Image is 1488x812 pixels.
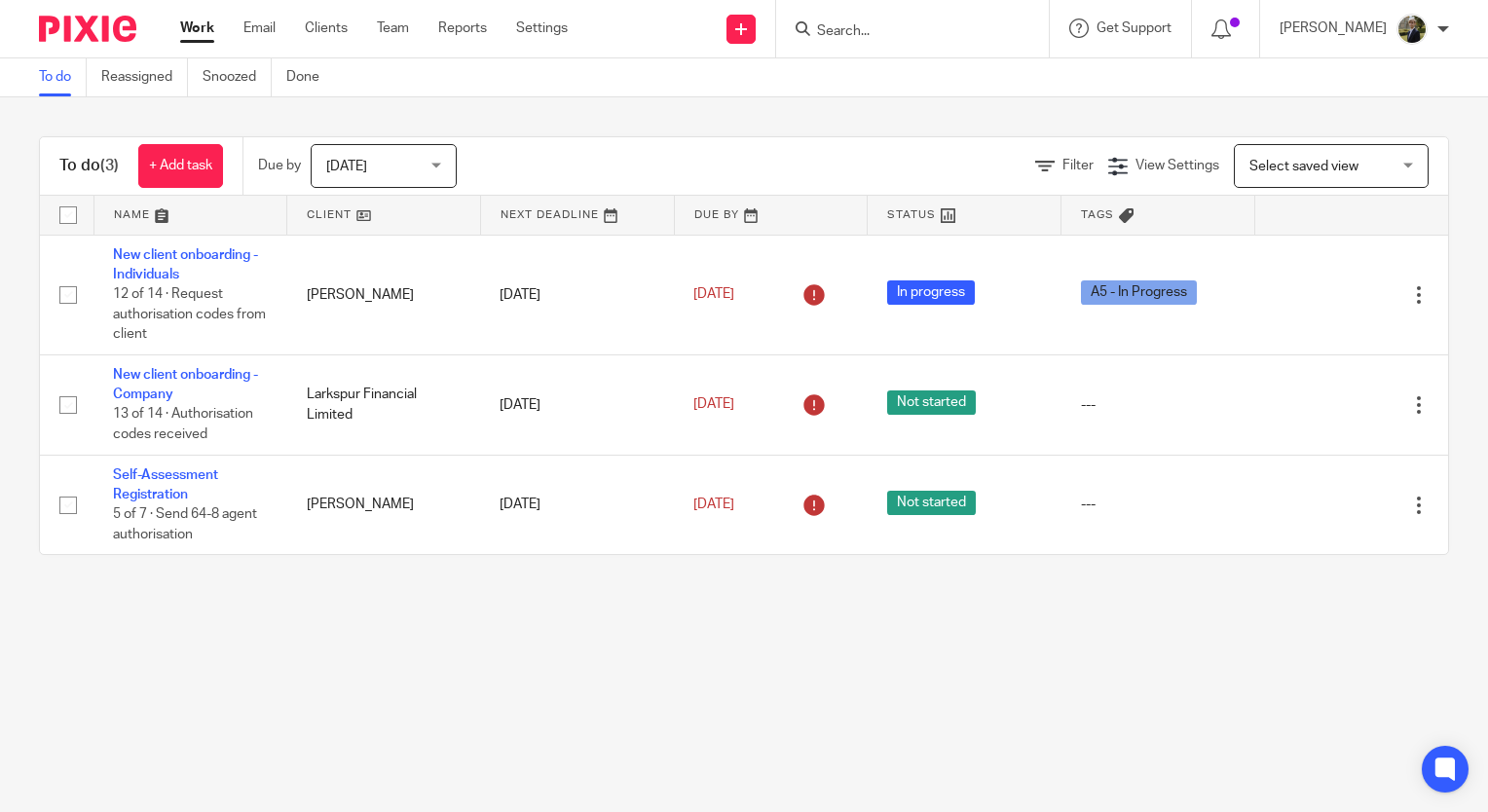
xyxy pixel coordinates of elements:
td: [DATE] [480,455,674,554]
span: A5 - In Progress [1081,280,1197,305]
td: Larkspur Financial Limited [287,354,481,455]
span: Get Support [1097,21,1172,35]
span: [DATE] [693,398,734,412]
a: To do [39,58,87,96]
a: Work [180,18,214,38]
span: 12 of 14 · Request authorisation codes from client [113,287,266,341]
td: [PERSON_NAME] [287,235,481,354]
a: Clients [305,18,348,38]
span: Select saved view [1249,160,1358,173]
td: [PERSON_NAME] [287,455,481,554]
span: Not started [887,491,976,515]
a: Snoozed [203,58,272,96]
a: + Add task [138,144,223,188]
span: View Settings [1135,159,1219,172]
span: Not started [887,390,976,415]
p: Due by [258,156,301,175]
input: Search [815,23,990,41]
img: ACCOUNTING4EVERYTHING-9.jpg [1396,14,1428,45]
span: [DATE] [326,160,367,173]
div: --- [1081,495,1236,514]
span: [DATE] [693,287,734,301]
span: 13 of 14 · Authorisation codes received [113,408,253,442]
span: In progress [887,280,975,305]
div: --- [1081,395,1236,415]
a: Self-Assessment Registration [113,468,218,501]
p: [PERSON_NAME] [1280,18,1387,38]
a: Settings [516,18,568,38]
td: [DATE] [480,354,674,455]
span: 5 of 7 · Send 64-8 agent authorisation [113,508,257,542]
span: Filter [1062,159,1094,172]
a: Team [377,18,409,38]
a: Done [286,58,334,96]
h1: To do [59,156,119,176]
td: [DATE] [480,235,674,354]
a: Reports [438,18,487,38]
span: [DATE] [693,498,734,511]
a: New client onboarding - Company [113,368,258,401]
span: (3) [100,158,119,173]
a: Email [243,18,276,38]
a: Reassigned [101,58,188,96]
a: New client onboarding - Individuals [113,248,258,281]
span: Tags [1081,209,1114,220]
img: Pixie [39,16,136,42]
